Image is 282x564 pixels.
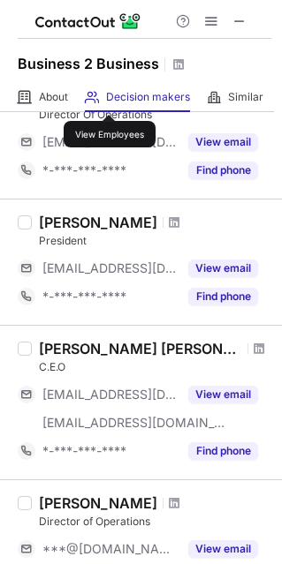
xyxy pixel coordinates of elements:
[188,442,258,460] button: Reveal Button
[188,162,258,179] button: Reveal Button
[42,260,178,276] span: [EMAIL_ADDRESS][DOMAIN_NAME]
[35,11,141,32] img: ContactOut v5.3.10
[106,90,190,104] span: Decision makers
[39,494,157,512] div: [PERSON_NAME]
[42,541,178,557] span: ***@[DOMAIN_NAME]
[39,214,157,231] div: [PERSON_NAME]
[39,340,242,357] div: [PERSON_NAME] [PERSON_NAME]
[39,359,271,375] div: C.E.O
[18,53,159,74] h1: Business 2 Business
[39,233,271,249] div: President
[188,386,258,403] button: Reveal Button
[42,134,178,150] span: [EMAIL_ADDRESS][DOMAIN_NAME]
[42,415,226,431] span: [EMAIL_ADDRESS][DOMAIN_NAME]
[228,90,263,104] span: Similar
[39,90,68,104] span: About
[188,288,258,305] button: Reveal Button
[42,387,178,402] span: [EMAIL_ADDRESS][DOMAIN_NAME]
[39,107,271,123] div: Director Of Operations
[188,540,258,558] button: Reveal Button
[39,514,271,530] div: Director of Operations
[188,133,258,151] button: Reveal Button
[188,259,258,277] button: Reveal Button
